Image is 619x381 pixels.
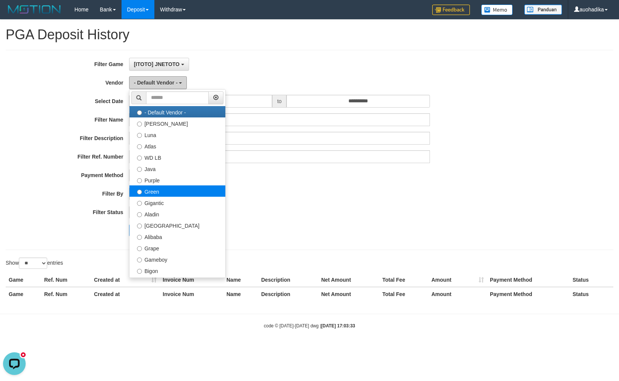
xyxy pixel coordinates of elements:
span: - Default Vendor - [134,80,178,86]
h1: PGA Deposit History [6,27,613,42]
img: Feedback.jpg [432,5,470,15]
label: Green [129,185,225,197]
div: new message indicator [20,2,27,9]
input: [GEOGRAPHIC_DATA] [137,224,142,228]
th: Description [258,273,318,287]
button: Open LiveChat chat widget [3,3,26,26]
label: Atlas [129,140,225,151]
th: Status [570,287,613,301]
th: Invoice Num [160,273,223,287]
img: panduan.png [524,5,562,15]
th: Ref. Num [41,287,91,301]
th: Ref. Num [41,273,91,287]
th: Net Amount [318,287,379,301]
label: [PERSON_NAME] [129,117,225,129]
th: Payment Method [487,273,570,287]
label: Grape [129,242,225,253]
th: Invoice Num [160,287,223,301]
th: Name [223,287,258,301]
label: [GEOGRAPHIC_DATA] [129,219,225,231]
label: Alibaba [129,231,225,242]
img: MOTION_logo.png [6,4,63,15]
th: Game [6,273,41,287]
label: WD LB [129,151,225,163]
label: Bigon [129,265,225,276]
label: Aladin [129,208,225,219]
input: Luna [137,133,142,138]
th: Net Amount [318,273,379,287]
span: [ITOTO] JNETOTO [134,61,180,67]
img: Button%20Memo.svg [481,5,513,15]
input: [PERSON_NAME] [137,122,142,126]
th: Description [258,287,318,301]
label: Gameboy [129,253,225,265]
input: Gameboy [137,258,142,262]
th: Payment Method [487,287,570,301]
th: Created at [91,287,160,301]
input: Purple [137,178,142,183]
th: Total Fee [379,287,428,301]
th: Name [223,273,258,287]
strong: [DATE] 17:03:33 [321,323,355,329]
select: Showentries [19,258,47,269]
th: Status [570,273,613,287]
span: to [272,95,286,108]
label: Gigantic [129,197,225,208]
label: Show entries [6,258,63,269]
label: Java [129,163,225,174]
input: Bigon [137,269,142,274]
th: Game [6,287,41,301]
label: Luna [129,129,225,140]
input: WD LB [137,156,142,160]
input: Java [137,167,142,172]
label: - Default Vendor - [129,106,225,117]
input: Alibaba [137,235,142,240]
th: Total Fee [379,273,428,287]
th: Amount [428,273,487,287]
input: Grape [137,246,142,251]
input: Green [137,190,142,194]
input: - Default Vendor - [137,110,142,115]
th: Amount [428,287,487,301]
input: Aladin [137,212,142,217]
input: Gigantic [137,201,142,206]
button: [ITOTO] JNETOTO [129,58,189,71]
input: Atlas [137,144,142,149]
th: Created at [91,273,160,287]
small: code © [DATE]-[DATE] dwg | [264,323,355,329]
button: - Default Vendor - [129,76,187,89]
label: Purple [129,174,225,185]
label: Allstar [129,276,225,287]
